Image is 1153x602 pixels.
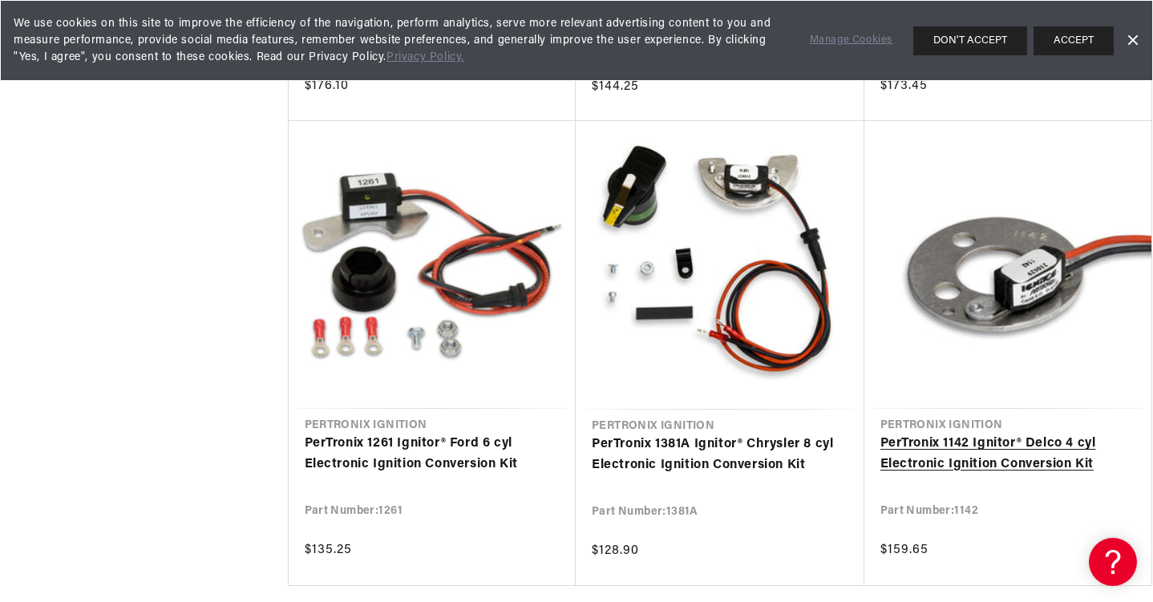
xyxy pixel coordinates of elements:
[386,51,464,63] a: Privacy Policy.
[810,32,892,49] a: Manage Cookies
[14,15,787,66] span: We use cookies on this site to improve the efficiency of the navigation, perform analytics, serve...
[305,434,560,475] a: PerTronix 1261 Ignitor® Ford 6 cyl Electronic Ignition Conversion Kit
[880,434,1136,475] a: PerTronix 1142 Ignitor® Delco 4 cyl Electronic Ignition Conversion Kit
[1120,29,1144,53] a: Dismiss Banner
[592,434,848,475] a: PerTronix 1381A Ignitor® Chrysler 8 cyl Electronic Ignition Conversion Kit
[913,26,1027,55] button: DON'T ACCEPT
[1034,26,1114,55] button: ACCEPT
